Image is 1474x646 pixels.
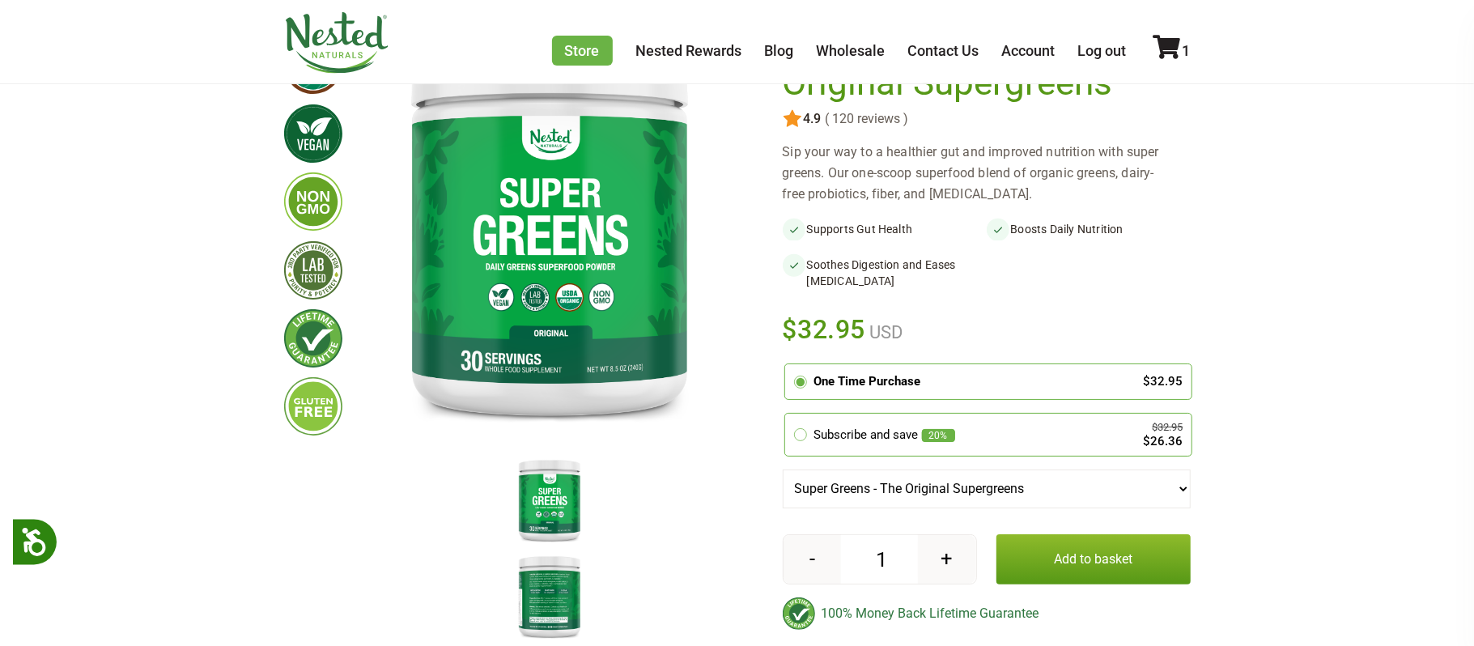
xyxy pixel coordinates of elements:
[987,218,1191,240] li: Boosts Daily Nutrition
[783,23,1183,103] h1: Super Greens - The Original Supergreens
[284,309,342,368] img: lifetimeguarantee
[284,241,342,300] img: thirdpartytested
[284,12,389,74] img: Nested Naturals
[865,322,903,342] span: USD
[509,453,590,546] img: Super Greens - The Original Supergreens
[783,218,987,240] li: Supports Gut Health
[908,42,979,59] a: Contact Us
[783,253,987,292] li: Soothes Digestion and Eases [MEDICAL_DATA]
[817,42,886,59] a: Wholesale
[783,142,1191,205] div: Sip your way to a healthier gut and improved nutrition with super greens. Our one-scoop superfood...
[783,597,815,630] img: badge-lifetimeguarantee-color.svg
[284,377,342,436] img: glutenfree
[765,42,794,59] a: Blog
[802,112,822,126] span: 4.9
[822,112,909,126] span: ( 120 reviews )
[1153,42,1191,59] a: 1
[284,104,342,163] img: vegan
[1183,42,1191,59] span: 1
[636,42,742,59] a: Nested Rewards
[552,36,613,66] a: Store
[1078,42,1127,59] a: Log out
[368,23,731,440] img: Super Greens - The Original Supergreens
[1002,42,1056,59] a: Account
[996,534,1191,584] button: Add to basket
[284,172,342,231] img: gmofree
[784,535,841,584] button: -
[783,109,802,129] img: star.svg
[783,312,866,347] span: $32.95
[509,550,590,643] img: Super Greens - The Original Supergreens
[918,535,975,584] button: +
[783,597,1191,630] div: 100% Money Back Lifetime Guarantee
